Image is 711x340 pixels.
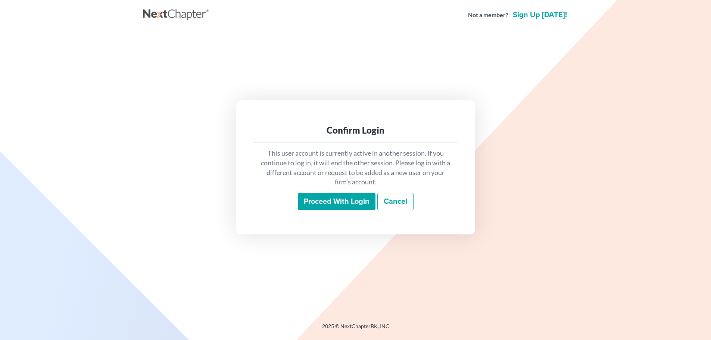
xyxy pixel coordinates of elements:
[298,193,375,210] input: Proceed with login
[143,322,568,336] div: 2025 © NextChapterBK, INC
[260,124,451,136] div: Confirm Login
[377,193,414,210] a: Cancel
[260,149,451,187] p: This user account is currently active in another session. If you continue to log in, it will end ...
[511,11,568,19] a: Sign up [DATE]!
[468,11,508,19] strong: Not a member?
